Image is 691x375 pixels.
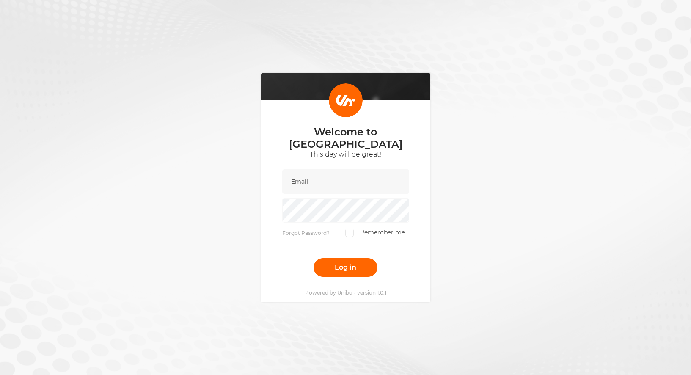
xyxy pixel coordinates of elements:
p: Powered by Unibo - version 1.0.1 [305,290,386,296]
input: Remember me [345,229,354,237]
button: Log in [314,258,377,277]
input: Email [282,169,409,194]
img: Login [329,83,363,117]
p: This day will be great! [282,150,409,159]
a: Forgot Password? [282,230,330,236]
p: Welcome to [GEOGRAPHIC_DATA] [282,126,409,150]
label: Remember me [345,229,405,237]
